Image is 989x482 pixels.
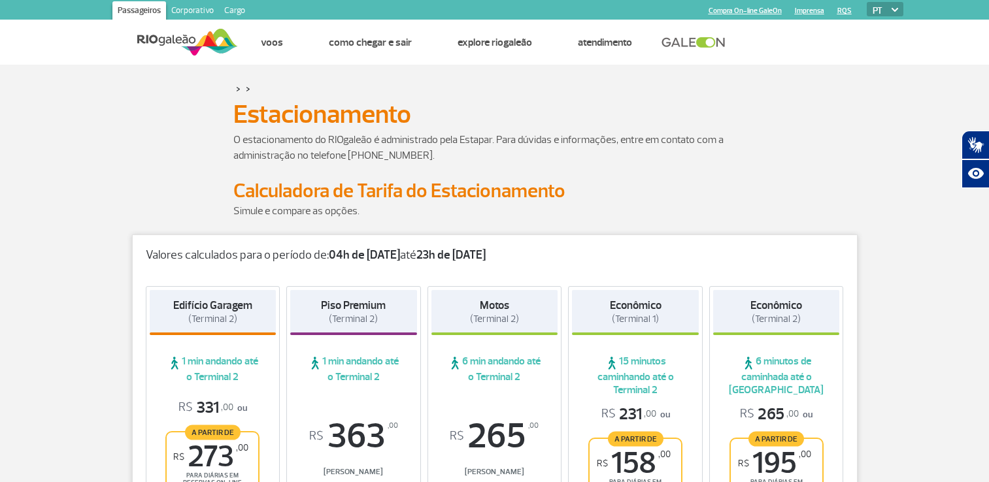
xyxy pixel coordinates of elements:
[173,451,184,462] sup: R$
[709,7,782,15] a: Compra On-line GaleOn
[233,132,756,163] p: O estacionamento do RIOgaleão é administrado pela Estapar. Para dúvidas e informações, entre em c...
[178,398,247,418] p: ou
[321,298,386,312] strong: Piso Premium
[329,36,412,49] a: Como chegar e sair
[233,103,756,125] h1: Estacionamento
[738,449,811,478] span: 195
[597,458,608,469] sup: R$
[962,131,989,188] div: Plugin de acessibilidade da Hand Talk.
[750,298,802,312] strong: Econômico
[752,313,801,325] span: (Terminal 2)
[178,398,233,418] span: 331
[166,1,219,22] a: Corporativo
[388,419,398,433] sup: ,00
[578,36,632,49] a: Atendimento
[713,355,840,396] span: 6 minutos de caminhada até o [GEOGRAPHIC_DATA]
[233,179,756,203] h2: Calculadora de Tarifa do Estacionamento
[738,458,749,469] sup: R$
[458,36,532,49] a: Explore RIOgaleão
[185,425,241,440] span: A partir de
[236,442,248,453] sup: ,00
[431,355,558,383] span: 6 min andando até o Terminal 2
[450,429,464,443] sup: R$
[962,159,989,188] button: Abrir recursos assistivos.
[233,203,756,219] p: Simule e compare as opções.
[246,81,250,96] a: >
[416,248,486,263] strong: 23h de [DATE]
[601,404,656,425] span: 231
[740,404,813,425] p: ou
[740,404,799,425] span: 265
[290,355,417,383] span: 1 min andando até o Terminal 2
[236,81,241,96] a: >
[431,467,558,477] span: [PERSON_NAME]
[799,449,811,460] sup: ,00
[658,449,671,460] sup: ,00
[173,298,252,312] strong: Edifício Garagem
[572,355,699,396] span: 15 minutos caminhando até o Terminal 2
[290,467,417,477] span: [PERSON_NAME]
[962,131,989,159] button: Abrir tradutor de língua de sinais.
[112,1,166,22] a: Passageiros
[480,298,509,312] strong: Motos
[188,313,237,325] span: (Terminal 2)
[610,298,662,312] strong: Econômico
[173,442,248,472] span: 273
[608,431,663,446] span: A partir de
[329,248,400,263] strong: 04h de [DATE]
[528,419,539,433] sup: ,00
[150,355,277,383] span: 1 min andando até o Terminal 2
[219,1,250,22] a: Cargo
[146,248,844,263] p: Valores calculados para o período de: até
[837,7,852,15] a: RQS
[290,419,417,454] span: 363
[309,429,324,443] sup: R$
[795,7,824,15] a: Imprensa
[601,404,670,425] p: ou
[470,313,519,325] span: (Terminal 2)
[597,449,671,478] span: 158
[431,419,558,454] span: 265
[329,313,378,325] span: (Terminal 2)
[748,431,804,446] span: A partir de
[261,36,283,49] a: Voos
[612,313,659,325] span: (Terminal 1)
